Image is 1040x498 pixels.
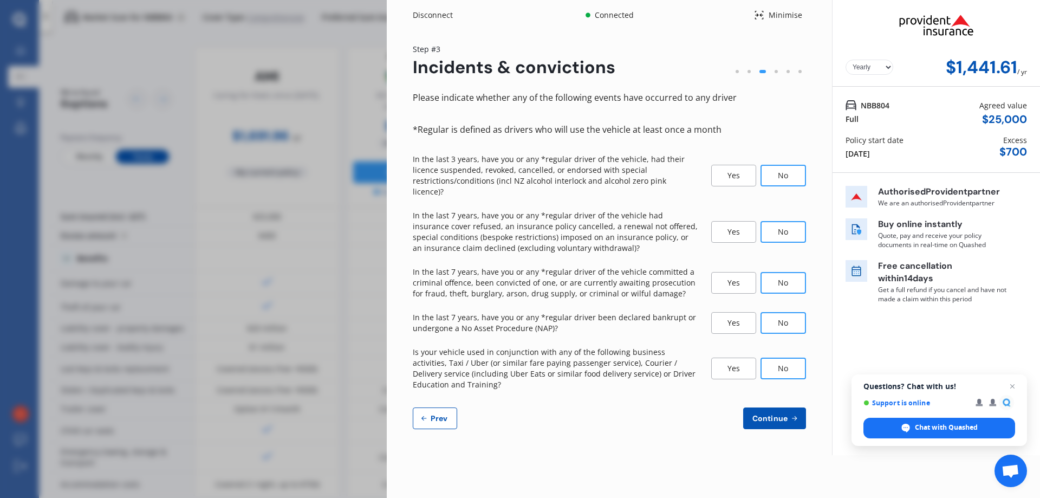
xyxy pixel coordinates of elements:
[878,186,1008,198] p: Authorised Provident partner
[760,312,806,334] div: No
[428,414,450,423] span: Prev
[413,10,465,21] div: Disconnect
[764,10,806,21] div: Minimise
[846,218,867,240] img: buy online icon
[413,210,698,254] p: In the last 7 years, have you or any *regular driver of the vehicle had insurance cover refused, ...
[878,198,1008,208] p: We are an authorised Provident partner
[711,272,756,294] div: Yes
[863,382,1015,391] span: Questions? Chat with us!
[846,148,870,159] div: [DATE]
[413,154,698,197] p: In the last 3 years, have you or any *regular driver of the vehicle, had their licence suspended,...
[711,312,756,334] div: Yes
[413,90,806,105] div: Please indicate whether any of the following events have occurred to any driver
[915,423,978,432] span: Chat with Quashed
[760,165,806,186] div: No
[711,221,756,243] div: Yes
[711,165,756,186] div: Yes
[711,358,756,379] div: Yes
[878,231,1008,249] p: Quote, pay and receive your policy documents in real-time on Quashed
[946,57,1017,77] div: $1,441.61
[846,260,867,282] img: free cancel icon
[846,186,867,208] img: insurer icon
[413,122,806,137] div: *Regular is defined as drivers who will use the vehicle at least once a month
[760,221,806,243] div: No
[878,218,1008,231] p: Buy online instantly
[760,358,806,379] div: No
[863,399,968,407] span: Support is online
[1017,57,1027,77] div: / yr
[994,455,1027,487] a: Open chat
[413,57,615,77] div: Incidents & convictions
[846,134,903,146] div: Policy start date
[413,267,698,299] p: In the last 7 years, have you or any *regular driver of the vehicle committed a criminal offence,...
[982,113,1027,126] div: $ 25,000
[878,285,1008,303] p: Get a full refund if you cancel and have not made a claim within this period
[743,408,806,429] button: Continue
[863,418,1015,438] span: Chat with Quashed
[413,347,698,390] p: Is your vehicle used in conjunction with any of the following business activities, Taxi / Uber (o...
[882,4,991,46] img: Provident.png
[979,100,1027,111] div: Agreed value
[760,272,806,294] div: No
[593,10,635,21] div: Connected
[413,312,698,334] p: In the last 7 years, have you or any *regular driver been declared bankrupt or undergone a No Ass...
[846,113,859,125] div: Full
[1003,134,1027,146] div: Excess
[878,260,1008,285] p: Free cancellation within 14 days
[750,414,790,423] span: Continue
[413,43,615,55] div: Step # 3
[413,408,457,429] button: Prev
[999,146,1027,158] div: $ 700
[861,100,889,111] span: NBB804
